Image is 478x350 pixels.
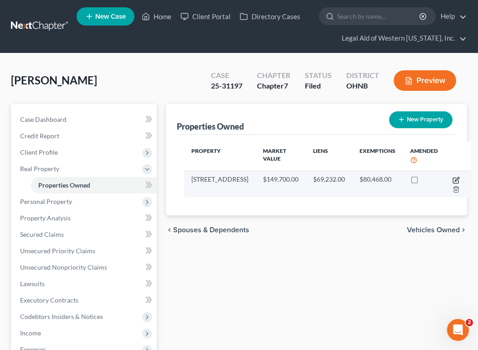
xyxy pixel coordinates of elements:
[352,142,403,171] th: Exemptions
[20,214,71,222] span: Property Analysis
[20,296,78,304] span: Executory Contracts
[177,121,244,132] div: Properties Owned
[306,142,352,171] th: Liens
[394,70,456,91] button: Preview
[13,226,157,243] a: Secured Claims
[184,142,256,171] th: Property
[13,128,157,144] a: Credit Report
[257,81,290,91] div: Chapter
[346,81,379,91] div: OHNB
[256,171,306,197] td: $149,700.00
[284,81,288,90] span: 7
[211,81,242,91] div: 25-31197
[166,226,249,234] button: chevron_left Spouses & Dependents
[211,70,242,81] div: Case
[20,230,64,238] span: Secured Claims
[137,8,176,25] a: Home
[346,70,379,81] div: District
[176,8,235,25] a: Client Portal
[38,181,90,189] span: Properties Owned
[13,243,157,259] a: Unsecured Priority Claims
[337,30,467,47] a: Legal Aid of Western [US_STATE], Inc.
[235,8,305,25] a: Directory Cases
[173,226,249,234] span: Spouses & Dependents
[20,313,103,320] span: Codebtors Insiders & Notices
[447,319,469,341] iframe: Intercom live chat
[305,70,332,81] div: Status
[20,280,45,287] span: Lawsuits
[257,70,290,81] div: Chapter
[20,165,59,172] span: Real Property
[13,276,157,292] a: Lawsuits
[460,226,467,234] i: chevron_right
[256,142,306,171] th: Market Value
[184,171,256,197] td: [STREET_ADDRESS]
[407,226,460,234] span: Vehicles Owned
[306,171,352,197] td: $69,232.00
[403,142,445,171] th: Amended
[337,8,421,25] input: Search by name...
[20,247,95,255] span: Unsecured Priority Claims
[20,115,67,123] span: Case Dashboard
[20,148,58,156] span: Client Profile
[11,73,97,87] span: [PERSON_NAME]
[166,226,173,234] i: chevron_left
[13,210,157,226] a: Property Analysis
[13,259,157,276] a: Unsecured Nonpriority Claims
[407,226,467,234] button: Vehicles Owned chevron_right
[95,13,126,20] span: New Case
[352,171,403,197] td: $80,468.00
[31,177,157,193] a: Properties Owned
[389,111,452,128] button: New Property
[466,319,473,326] span: 2
[20,198,72,205] span: Personal Property
[20,132,59,140] span: Credit Report
[436,8,467,25] a: Help
[20,329,41,337] span: Income
[13,292,157,308] a: Executory Contracts
[305,81,332,91] div: Filed
[20,263,107,271] span: Unsecured Nonpriority Claims
[13,111,157,128] a: Case Dashboard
